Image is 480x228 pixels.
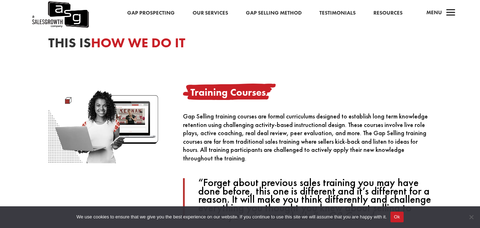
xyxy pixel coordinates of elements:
h2: This is [48,36,432,53]
a: Gap Prospecting [127,9,175,18]
div: Gap Selling training courses are formal curriculums designed to establish long term knowledge ret... [183,112,432,220]
span: a [444,6,458,20]
a: Resources [373,9,403,18]
p: “Forget about previous sales training you may have done before, this one is different and it’s di... [198,178,432,220]
span: Menu [426,9,442,16]
a: Gap Selling Method [246,9,302,18]
span: We use cookies to ensure that we give you the best experience on our website. If you continue to ... [76,213,387,221]
a: Our Services [193,9,228,18]
span: No [468,213,475,221]
h3: Training Courses [183,84,432,101]
span: how we do it [91,34,185,51]
img: Sales Growth Training Courses [48,84,162,163]
a: Testimonials [319,9,356,18]
button: Ok [390,212,404,222]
